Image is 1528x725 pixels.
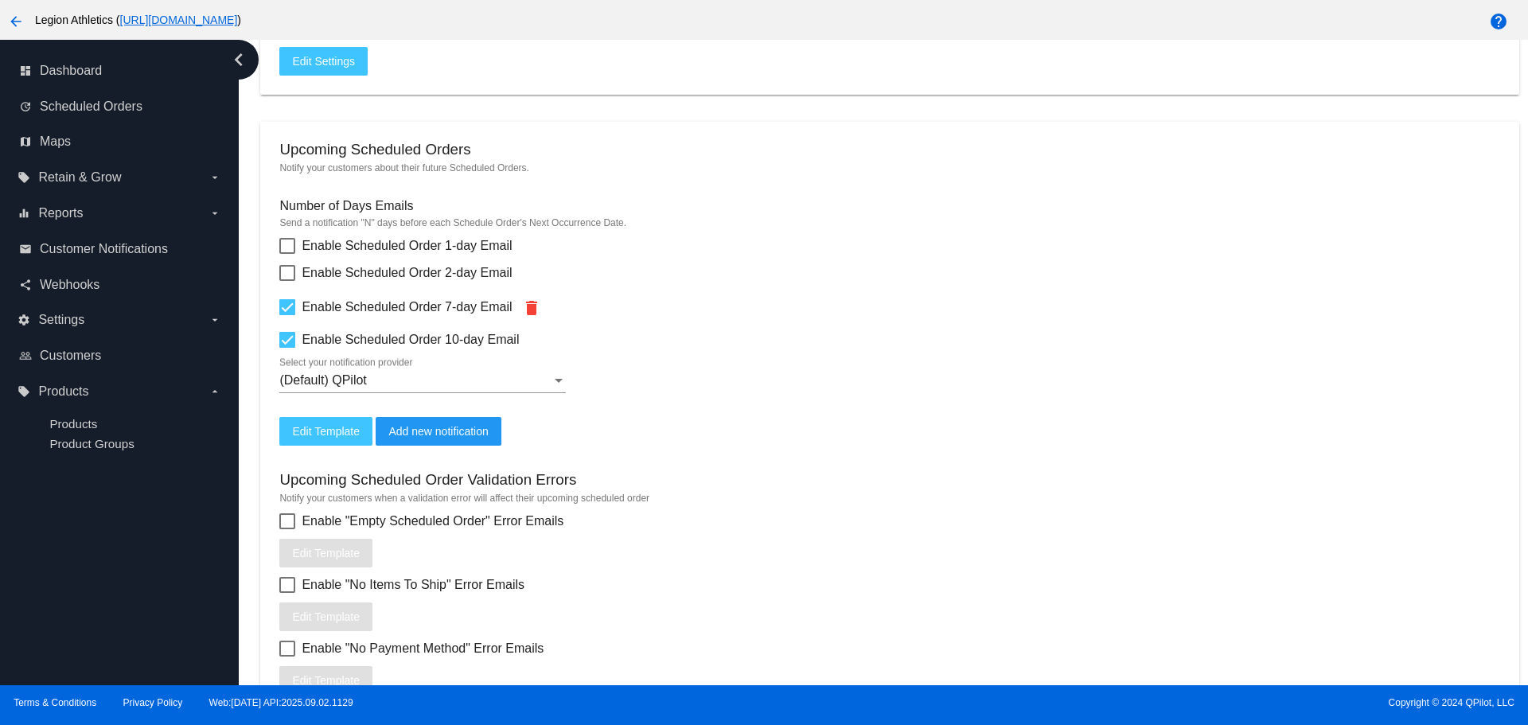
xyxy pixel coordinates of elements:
span: Webhooks [40,278,99,292]
span: Edit Template [292,425,360,438]
span: Enable Scheduled Order 10-day Email [302,330,519,349]
span: Edit Template [292,674,360,687]
button: Edit Template [279,417,372,446]
a: Terms & Conditions [14,697,96,708]
i: dashboard [19,64,32,77]
a: dashboard Dashboard [19,58,221,84]
span: Dashboard [40,64,102,78]
span: Legion Athletics ( ) [35,14,241,26]
i: email [19,243,32,255]
i: local_offer [18,385,30,398]
i: arrow_drop_down [209,314,221,326]
span: Enable "No Payment Method" Error Emails [302,639,544,658]
a: map Maps [19,129,221,154]
a: email Customer Notifications [19,236,221,262]
span: Enable Scheduled Order 7-day Email [302,298,512,317]
i: equalizer [18,207,30,220]
i: local_offer [18,171,30,184]
a: Products [49,417,97,431]
mat-hint: Send a notification "N" days before each Schedule Order's Next Occurrence Date. [279,217,1499,228]
span: Edit Template [292,610,360,623]
mat-icon: arrow_back [6,12,25,31]
a: people_outline Customers [19,343,221,368]
span: Edit Template [292,547,360,559]
a: Privacy Policy [123,697,183,708]
span: Products [38,384,88,399]
span: Retain & Grow [38,170,121,185]
a: Web:[DATE] API:2025.09.02.1129 [209,697,353,708]
a: update Scheduled Orders [19,94,221,119]
i: update [19,100,32,113]
a: Product Groups [49,437,134,450]
mat-hint: Notify your customers about their future Scheduled Orders. [279,162,1499,173]
a: [URL][DOMAIN_NAME] [120,14,238,26]
button: Add new notification [376,417,501,446]
span: Copyright © 2024 QPilot, LLC [778,697,1514,708]
span: Maps [40,134,71,149]
i: map [19,135,32,148]
span: Customer Notifications [40,242,168,256]
i: settings [18,314,30,326]
i: share [19,279,32,291]
mat-icon: help [1489,12,1508,31]
h3: Upcoming Scheduled Orders [279,141,470,158]
span: Edit Settings [292,55,355,68]
span: Reports [38,206,83,220]
i: chevron_left [226,47,251,72]
mat-icon: delete [522,298,541,318]
button: Edit Template [279,539,372,567]
span: (Default) QPilot [279,373,366,387]
span: Add new notification [388,425,488,438]
span: Scheduled Orders [40,99,142,114]
button: Edit Template [279,666,372,695]
button: Edit Template [279,602,372,631]
h4: Number of Days Emails [279,199,413,213]
span: Enable "No Items To Ship" Error Emails [302,575,524,594]
i: arrow_drop_down [209,207,221,220]
i: arrow_drop_down [209,385,221,398]
span: Enable Scheduled Order 2-day Email [302,263,512,283]
span: Settings [38,313,84,327]
span: Enable Scheduled Order 1-day Email [302,236,512,255]
button: Edit Settings [279,47,368,76]
i: arrow_drop_down [209,171,221,184]
a: share Webhooks [19,272,221,298]
i: people_outline [19,349,32,362]
h3: Upcoming Scheduled Order Validation Errors [279,471,576,489]
span: Enable "Empty Scheduled Order" Error Emails [302,512,563,531]
mat-hint: Notify your customers when a validation error will affect their upcoming scheduled order [279,493,1499,504]
span: Customers [40,349,101,363]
